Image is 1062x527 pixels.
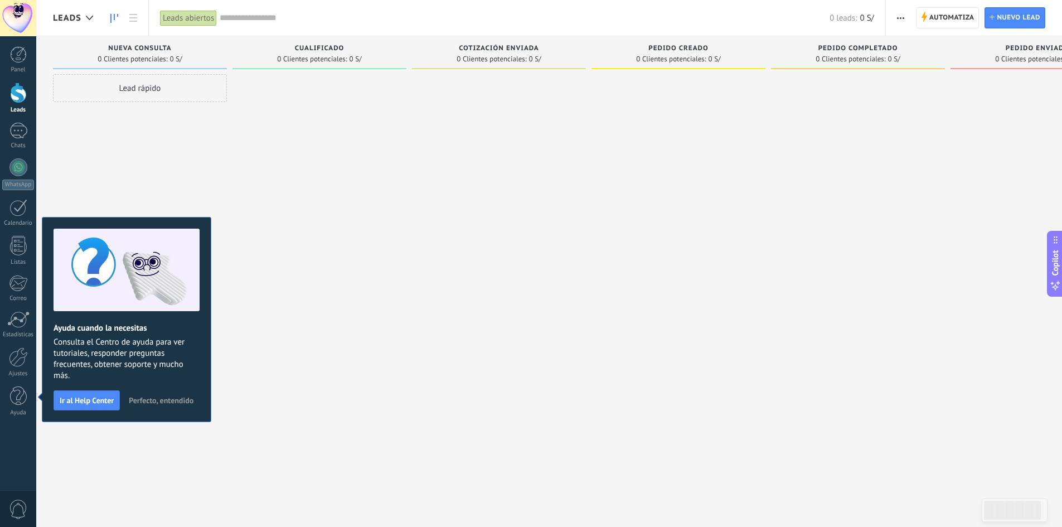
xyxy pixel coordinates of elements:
[295,45,345,52] span: Cualificado
[418,45,580,54] div: Cotización enviada
[2,66,35,74] div: Panel
[597,45,760,54] div: Pedido creado
[170,56,182,62] span: 0 S/
[2,295,35,302] div: Correo
[54,337,200,381] span: Consulta el Centro de ayuda para ver tutoriales, responder preguntas frecuentes, obtener soporte ...
[108,45,171,52] span: Nueva consulta
[860,13,874,23] span: 0 S/
[59,45,221,54] div: Nueva consulta
[2,142,35,149] div: Chats
[160,10,217,26] div: Leads abiertos
[2,180,34,190] div: WhatsApp
[277,56,347,62] span: 0 Clientes potenciales:
[2,107,35,114] div: Leads
[2,220,35,227] div: Calendario
[124,392,198,409] button: Perfecto, entendido
[60,397,114,404] span: Ir al Help Center
[54,323,200,333] h2: Ayuda cuando la necesitas
[709,56,721,62] span: 0 S/
[997,8,1040,28] span: Nuevo lead
[636,56,706,62] span: 0 Clientes potenciales:
[648,45,708,52] span: Pedido creado
[238,45,401,54] div: Cualificado
[53,13,81,23] span: Leads
[124,7,143,29] a: Lista
[916,7,979,28] a: Automatiza
[2,409,35,417] div: Ayuda
[459,45,539,52] span: Cotización enviada
[53,74,227,102] div: Lead rápido
[457,56,526,62] span: 0 Clientes potenciales:
[2,370,35,378] div: Ajustes
[830,13,857,23] span: 0 leads:
[777,45,939,54] div: Pedido completado
[105,7,124,29] a: Leads
[350,56,362,62] span: 0 S/
[98,56,167,62] span: 0 Clientes potenciales:
[529,56,541,62] span: 0 S/
[893,7,909,28] button: Más
[816,56,885,62] span: 0 Clientes potenciales:
[818,45,898,52] span: Pedido completado
[54,390,120,410] button: Ir al Help Center
[985,7,1045,28] a: Nuevo lead
[2,259,35,266] div: Listas
[1050,250,1061,275] span: Copilot
[929,8,974,28] span: Automatiza
[129,397,193,404] span: Perfecto, entendido
[2,331,35,339] div: Estadísticas
[888,56,900,62] span: 0 S/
